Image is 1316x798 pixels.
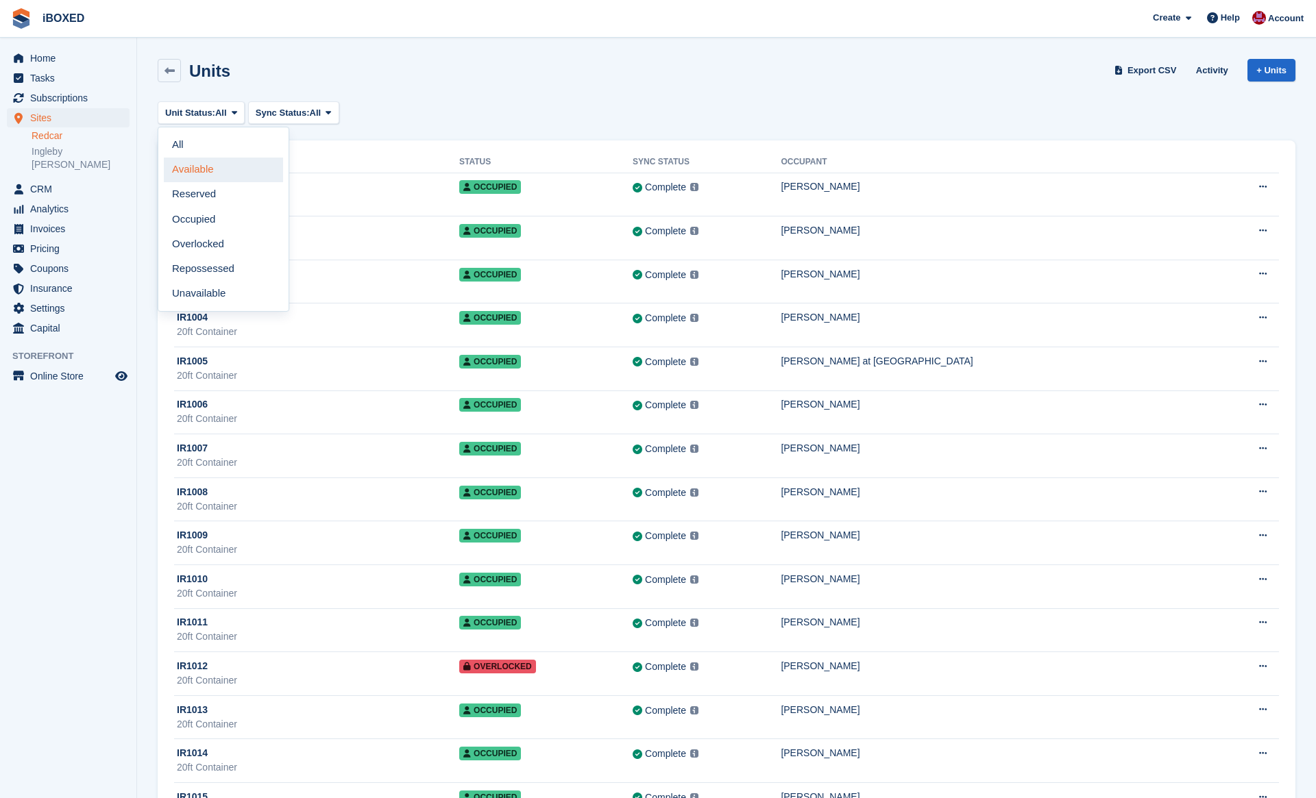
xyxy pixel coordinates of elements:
span: Insurance [30,279,112,298]
span: Sites [30,108,112,127]
img: stora-icon-8386f47178a22dfd0bd8f6a31ec36ba5ce8667c1dd55bd0f319d3a0aa187defe.svg [11,8,32,29]
img: icon-info-grey-7440780725fd019a000dd9b08b2336e03edf1995a4989e88bcd33f0948082b44.svg [690,662,698,671]
span: IR1013 [177,703,208,717]
div: [PERSON_NAME] [781,615,1214,629]
th: Unit [174,151,459,173]
a: Ingleby [PERSON_NAME] [32,145,130,171]
span: Coupons [30,259,112,278]
span: Occupied [459,747,521,760]
a: menu [7,366,130,386]
div: 20ft Container [177,717,459,732]
span: Create [1153,11,1180,25]
span: Pricing [30,239,112,258]
div: 20ft Container [177,499,459,514]
span: Occupied [459,180,521,194]
span: Occupied [459,703,521,717]
div: [PERSON_NAME] [781,397,1214,412]
a: All [164,133,283,158]
span: Capital [30,319,112,338]
span: Occupied [459,398,521,412]
img: icon-info-grey-7440780725fd019a000dd9b08b2336e03edf1995a4989e88bcd33f0948082b44.svg [690,358,698,366]
img: icon-info-grey-7440780725fd019a000dd9b08b2336e03edf1995a4989e88bcd33f0948082b44.svg [690,488,698,497]
div: Complete [645,311,686,325]
div: [PERSON_NAME] [781,223,1214,238]
span: Invoices [30,219,112,238]
div: Complete [645,268,686,282]
button: Unit Status: All [158,101,245,124]
img: icon-info-grey-7440780725fd019a000dd9b08b2336e03edf1995a4989e88bcd33f0948082b44.svg [690,749,698,758]
span: IR1006 [177,397,208,412]
img: icon-info-grey-7440780725fd019a000dd9b08b2336e03edf1995a4989e88bcd33f0948082b44.svg [690,619,698,627]
a: menu [7,299,130,318]
div: 20ft Container [177,629,459,644]
span: Account [1268,12,1304,25]
span: Overlocked [459,660,536,673]
div: [PERSON_NAME] [781,441,1214,456]
span: Settings [30,299,112,318]
span: Export CSV [1128,64,1177,77]
img: icon-info-grey-7440780725fd019a000dd9b08b2336e03edf1995a4989e88bcd33f0948082b44.svg [690,271,698,279]
span: Sync Status: [256,106,310,120]
div: 20ft Container [177,673,459,688]
span: CRM [30,179,112,199]
div: [PERSON_NAME] [781,179,1214,194]
span: Occupied [459,573,521,586]
div: [PERSON_NAME] [781,572,1214,586]
span: IR1009 [177,528,208,543]
span: Analytics [30,199,112,219]
a: menu [7,108,130,127]
div: 20ft Container [177,543,459,557]
button: Sync Status: All [248,101,339,124]
img: icon-info-grey-7440780725fd019a000dd9b08b2336e03edf1995a4989e88bcd33f0948082b44.svg [690,532,698,540]
span: IR1010 [177,572,208,586]
a: Redcar [32,129,130,142]
img: icon-info-grey-7440780725fd019a000dd9b08b2336e03edf1995a4989e88bcd33f0948082b44.svg [690,445,698,453]
a: Reserved [164,182,283,207]
span: IR1011 [177,615,208,629]
span: Occupied [459,355,521,369]
a: menu [7,239,130,258]
img: icon-info-grey-7440780725fd019a000dd9b08b2336e03edf1995a4989e88bcd33f0948082b44.svg [690,183,698,191]
img: icon-info-grey-7440780725fd019a000dd9b08b2336e03edf1995a4989e88bcd33f0948082b44.svg [690,575,698,584]
span: All [310,106,321,120]
div: [PERSON_NAME] [781,267,1214,282]
span: IR1007 [177,441,208,456]
a: menu [7,88,130,108]
span: Occupied [459,268,521,282]
a: menu [7,319,130,338]
span: Help [1221,11,1240,25]
a: Export CSV [1112,59,1182,82]
img: icon-info-grey-7440780725fd019a000dd9b08b2336e03edf1995a4989e88bcd33f0948082b44.svg [690,314,698,322]
div: Complete [645,224,686,238]
span: IR1012 [177,659,208,673]
a: + Units [1247,59,1295,82]
span: IR1014 [177,746,208,760]
div: Complete [645,180,686,195]
span: Subscriptions [30,88,112,108]
div: Complete [645,486,686,500]
a: Overlocked [164,232,283,256]
img: icon-info-grey-7440780725fd019a000dd9b08b2336e03edf1995a4989e88bcd33f0948082b44.svg [690,227,698,235]
span: Online Store [30,366,112,386]
a: menu [7,179,130,199]
span: Occupied [459,224,521,238]
img: icon-info-grey-7440780725fd019a000dd9b08b2336e03edf1995a4989e88bcd33f0948082b44.svg [690,401,698,409]
span: All [215,106,227,120]
span: IR1004 [177,310,208,325]
img: Amanda Forder [1252,11,1266,25]
div: [PERSON_NAME] [781,746,1214,760]
a: menu [7,279,130,298]
div: Complete [645,573,686,587]
div: Complete [645,616,686,630]
h2: Units [189,62,230,80]
div: [PERSON_NAME] [781,659,1214,673]
div: Complete [645,660,686,674]
th: Occupant [781,151,1214,173]
div: 20ft Container [177,369,459,383]
span: Occupied [459,529,521,543]
span: Unit Status: [165,106,215,120]
div: Complete [645,355,686,369]
a: Available [164,158,283,182]
div: Complete [645,398,686,412]
div: Complete [645,747,686,761]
